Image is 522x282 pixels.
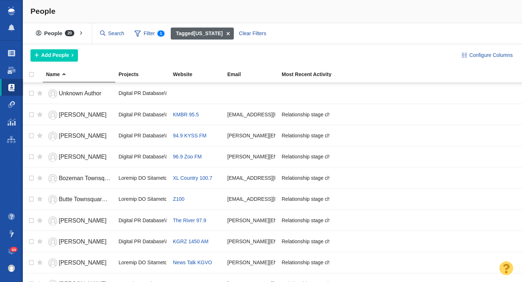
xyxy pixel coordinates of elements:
[119,128,166,143] div: Digital PR Database\Local Reporters\[US_STATE], Digital PR Database\Media Groups\Townsquare Media...
[59,239,107,245] span: [PERSON_NAME]
[282,259,424,266] span: Relationship stage changed to: Attempting To Reach, 1 Attempt
[59,90,101,96] span: Unknown Author
[59,154,107,160] span: [PERSON_NAME]
[59,133,107,139] span: [PERSON_NAME]
[173,133,207,138] a: 94.9 KYSS FM
[46,130,112,142] a: [PERSON_NAME]
[119,86,166,101] div: Digital PR Database\Local Reporters\[US_STATE]
[227,191,275,207] div: [EMAIL_ADDRESS][DOMAIN_NAME]
[282,72,335,77] div: Most Recent Activity
[282,217,424,224] span: Relationship stage changed to: Attempting To Reach, 1 Attempt
[59,260,107,266] span: [PERSON_NAME]
[173,154,202,159] a: 96.9 Zoo FM
[119,191,166,207] div: Loremip DO Sitametc\Adipi Elitseddo\Eiusmod, Tempori UT Laboreet\Dolor Magnaa\Enimadmini Venia, Q...
[119,149,166,165] div: Digital PR Database\Local Reporters\[US_STATE], Digital PR Database\Media Groups\Townsquare Media...
[227,72,281,77] div: Email
[176,30,194,36] b: Tagged
[173,239,208,244] a: KGRZ 1450 AM
[119,212,166,228] div: Digital PR Database\Local Reporters\[US_STATE], Digital PR Database\Media Groups\Townsquare Media...
[173,72,227,78] a: Website
[457,49,517,62] button: Configure Columns
[173,112,199,117] a: KMBR 95.5
[227,255,275,270] div: [PERSON_NAME][EMAIL_ADDRESS][PERSON_NAME][DOMAIN_NAME]
[8,265,15,272] img: 8a21b1a12a7554901d364e890baed237
[8,7,14,15] img: buzzstream_logo_iconsimple.png
[46,72,118,78] a: Name
[282,238,424,245] span: Relationship stage changed to: Attempting To Reach, 1 Attempt
[97,27,128,40] input: Search
[130,27,169,41] span: Filter
[173,175,212,181] a: XL Country 100.7
[173,217,206,223] a: The River 97.9
[227,233,275,249] div: [PERSON_NAME][EMAIL_ADDRESS][PERSON_NAME][DOMAIN_NAME]
[46,193,112,206] a: Butte Townsquare team Townsquare team
[282,132,424,139] span: Relationship stage changed to: Attempting To Reach, 1 Attempt
[173,196,185,202] a: Z100
[282,153,370,160] span: Relationship stage changed to: Bounce
[176,30,223,37] strong: [US_STATE]
[30,49,78,62] button: Add People
[59,112,107,118] span: [PERSON_NAME]
[157,30,165,37] span: 1
[119,107,166,122] div: Digital PR Database\Local Reporters\[US_STATE], Digital PR Database\Media Groups\Townsquare Media...
[173,260,212,265] a: News Talk KGVO
[46,151,112,163] a: [PERSON_NAME]
[227,72,281,78] a: Email
[235,28,270,40] div: Clear Filters
[119,72,172,77] div: Projects
[227,128,275,143] div: [PERSON_NAME][EMAIL_ADDRESS][PERSON_NAME][DOMAIN_NAME]
[59,217,107,224] span: [PERSON_NAME]
[46,215,112,227] a: [PERSON_NAME]
[119,255,166,270] div: Loremip DO Sitametc\Adipi Elitseddo\Eiusmod, Tempori UT Laboreet\Dolor Magnaa\Enimadmini Venia, Q...
[46,109,112,121] a: [PERSON_NAME]
[119,233,166,249] div: Digital PR Database\Local Reporters\[US_STATE], Digital PR Database\Media Groups\Townsquare Media...
[46,236,112,248] a: [PERSON_NAME]
[469,51,513,59] span: Configure Columns
[173,72,227,77] div: Website
[10,247,18,252] span: 24
[227,107,275,122] div: [EMAIL_ADDRESS][PERSON_NAME][DOMAIN_NAME]
[227,149,275,165] div: [PERSON_NAME][EMAIL_ADDRESS][PERSON_NAME][DOMAIN_NAME]
[282,175,424,181] span: Relationship stage changed to: Attempting To Reach, 1 Attempt
[227,212,275,228] div: [PERSON_NAME][EMAIL_ADDRESS][PERSON_NAME][DOMAIN_NAME]
[46,72,118,77] div: Name
[41,51,69,59] span: Add People
[119,170,166,186] div: Loremip DO Sitametc\Adipi Elitseddo\Eiusmod, Tempori UT Laboreet\Dolor Magnaa\Enimadmini Venia, Q...
[227,170,275,186] div: [EMAIL_ADDRESS][DOMAIN_NAME]
[59,196,167,202] span: Butte Townsquare team Townsquare team
[30,7,55,15] span: People
[46,87,112,100] a: Unknown Author
[46,257,112,269] a: [PERSON_NAME]
[282,196,426,202] span: Relationship stage changed to: Attempting To Reach, 2 Attempts
[59,175,130,181] span: Bozeman Townsquare team
[46,172,112,185] a: Bozeman Townsquare team
[282,111,424,118] span: Relationship stage changed to: Attempting To Reach, 1 Attempt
